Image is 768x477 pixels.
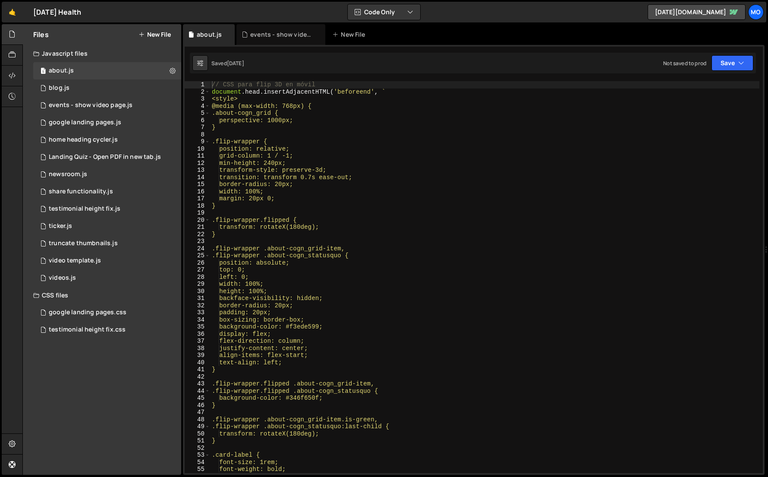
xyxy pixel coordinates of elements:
[33,252,181,269] div: 15519/43553.js
[185,445,210,452] div: 52
[41,68,46,75] span: 1
[23,45,181,62] div: Javascript files
[185,359,210,366] div: 40
[185,209,210,217] div: 19
[49,188,113,196] div: share functionality.js
[185,409,210,416] div: 47
[185,274,210,281] div: 28
[33,148,181,166] div: 15519/44859.js
[185,167,210,174] div: 13
[185,131,210,139] div: 8
[49,240,118,247] div: truncate thumbnails.js
[33,321,181,338] div: 15519/44291.css
[185,323,210,331] div: 35
[332,30,368,39] div: New File
[33,114,181,131] div: 15519/41006.js
[49,67,74,75] div: about.js
[185,373,210,381] div: 42
[49,119,121,126] div: google landing pages.js
[185,95,210,103] div: 3
[348,4,420,20] button: Code Only
[748,4,764,20] a: Mo
[185,316,210,324] div: 34
[185,366,210,373] div: 41
[185,281,210,288] div: 29
[185,117,210,124] div: 6
[185,124,210,131] div: 7
[33,200,181,218] div: 15519/44286.js
[185,452,210,459] div: 53
[185,302,210,310] div: 32
[49,309,126,316] div: google landing pages.css
[49,222,72,230] div: ticker.js
[185,395,210,402] div: 45
[33,166,181,183] div: 15519/43356.js
[49,153,161,161] div: Landing Quiz - Open PDF in new tab.js
[185,295,210,302] div: 31
[185,103,210,110] div: 4
[49,205,120,213] div: testimonial height fix.js
[33,304,181,321] div: 15519/41007.css
[33,218,181,235] div: 15519/43856.js
[185,188,210,196] div: 16
[711,55,753,71] button: Save
[185,245,210,253] div: 24
[663,60,706,67] div: Not saved to prod
[185,160,210,167] div: 12
[185,81,210,88] div: 1
[250,30,315,39] div: events - show video page.js
[185,152,210,160] div: 11
[185,352,210,359] div: 39
[185,224,210,231] div: 21
[33,131,181,148] div: 15519/44154.js
[33,79,181,97] div: 15519/43411.js
[185,331,210,338] div: 36
[23,287,181,304] div: CSS files
[227,60,244,67] div: [DATE]
[185,388,210,395] div: 44
[49,326,126,334] div: testimonial height fix.css
[49,136,118,144] div: home heading cycler.js
[211,60,244,67] div: Saved
[185,217,210,224] div: 20
[185,430,210,438] div: 50
[185,181,210,188] div: 15
[185,437,210,445] div: 51
[648,4,746,20] a: [DATE][DOMAIN_NAME]
[49,101,132,109] div: events - show video page.js
[185,195,210,202] div: 17
[2,2,23,22] a: 🤙
[185,231,210,238] div: 22
[33,30,49,39] h2: Files
[185,252,210,259] div: 25
[185,309,210,316] div: 33
[185,145,210,153] div: 10
[197,30,222,39] div: about.js
[185,202,210,210] div: 18
[185,423,210,430] div: 49
[185,345,210,352] div: 38
[185,174,210,181] div: 14
[49,171,87,178] div: newsroom.js
[185,416,210,423] div: 48
[185,88,210,96] div: 2
[185,259,210,267] div: 26
[185,380,210,388] div: 43
[185,466,210,473] div: 55
[185,338,210,345] div: 37
[33,97,181,114] div: 15519/43379.js
[185,402,210,409] div: 46
[33,235,181,252] div: 15519/43756.js
[185,266,210,274] div: 27
[33,62,181,79] div: 15519/46730.js
[33,7,81,17] div: [DATE] Health
[138,31,171,38] button: New File
[49,274,76,282] div: videos.js
[185,138,210,145] div: 9
[49,84,69,92] div: blog.js
[49,257,101,265] div: video template.js
[185,238,210,245] div: 23
[185,288,210,295] div: 30
[33,269,181,287] div: 15519/44391.js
